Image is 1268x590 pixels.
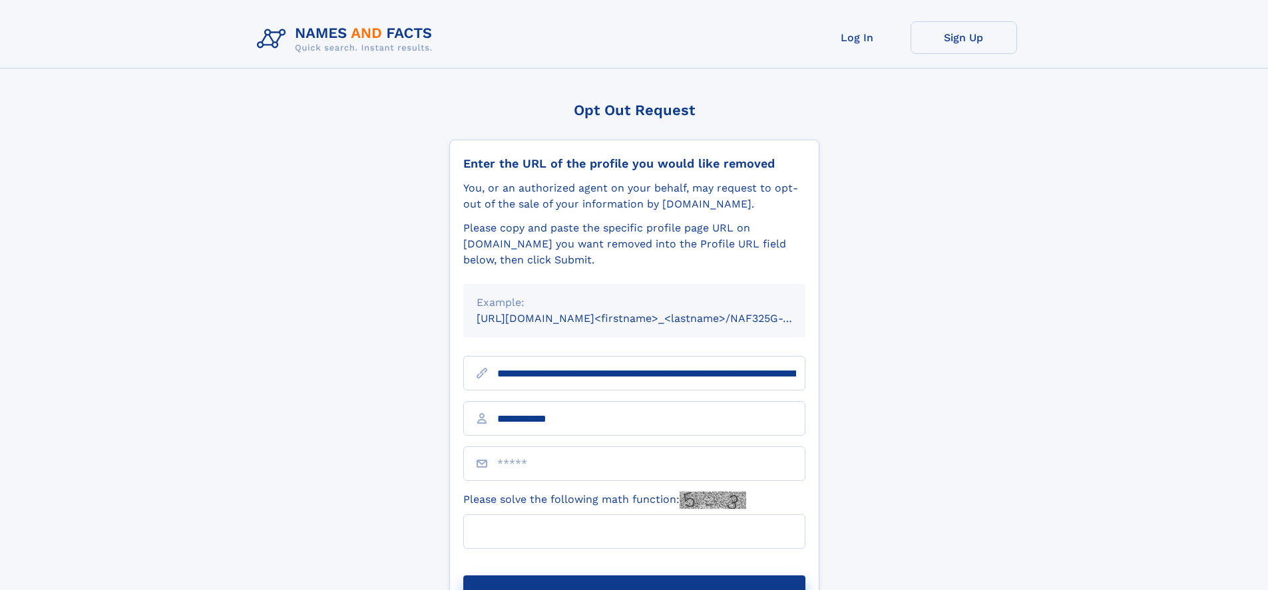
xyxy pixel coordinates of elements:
div: You, or an authorized agent on your behalf, may request to opt-out of the sale of your informatio... [463,180,805,212]
a: Sign Up [911,21,1017,54]
small: [URL][DOMAIN_NAME]<firstname>_<lastname>/NAF325G-xxxxxxxx [477,312,831,325]
label: Please solve the following math function: [463,492,746,509]
div: Please copy and paste the specific profile page URL on [DOMAIN_NAME] you want removed into the Pr... [463,220,805,268]
div: Example: [477,295,792,311]
a: Log In [804,21,911,54]
img: Logo Names and Facts [252,21,443,57]
div: Enter the URL of the profile you would like removed [463,156,805,171]
div: Opt Out Request [449,102,819,118]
